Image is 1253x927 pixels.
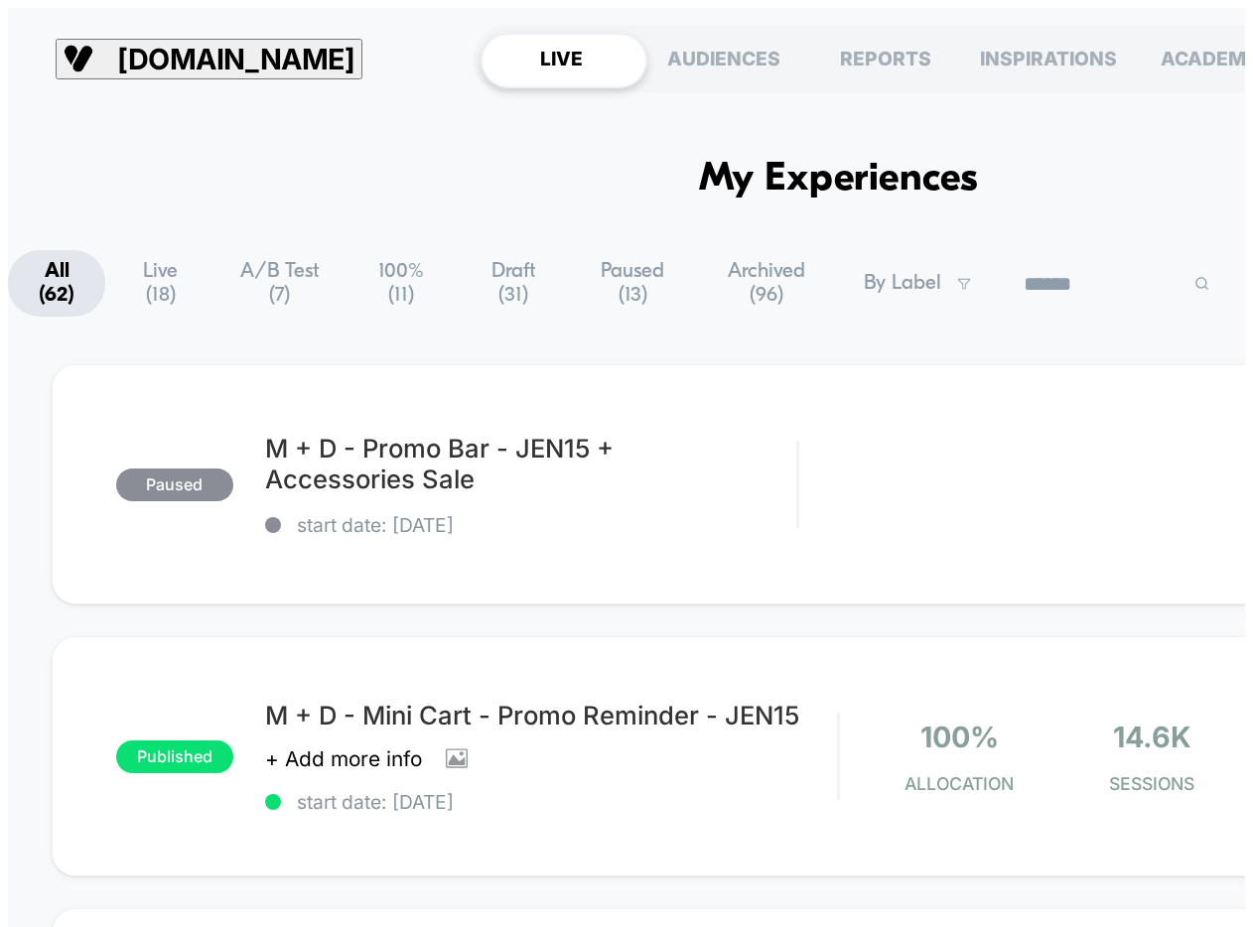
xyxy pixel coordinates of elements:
span: Draft ( 31 ) [459,250,567,317]
div: LIVE [481,33,642,83]
img: Visually logo [64,44,93,73]
span: Archived ( 96 ) [699,250,835,317]
span: start date: [DATE] [265,513,796,537]
span: By Label [864,272,941,296]
span: All ( 62 ) [8,250,105,317]
span: paused [116,468,233,501]
span: start date: [DATE] [265,790,837,814]
span: Sessions [1063,773,1240,794]
div: REPORTS [805,33,967,83]
span: 100% [920,720,999,754]
span: M + D - Promo Bar - JEN15 + Accessories Sale [265,433,796,494]
span: [DOMAIN_NAME] [117,42,354,76]
button: [DOMAIN_NAME] [56,39,362,79]
span: + Add more info [265,746,422,771]
div: INSPIRATIONS [967,33,1129,83]
span: 14.6k [1113,720,1191,754]
span: Live ( 18 ) [110,250,211,317]
span: published [116,740,233,773]
span: M + D - Mini Cart - Promo Reminder - JEN15 [265,700,837,730]
h1: My Experiences [699,157,978,202]
span: A/B Test ( 7 ) [215,250,343,317]
span: 100% ( 11 ) [348,250,454,317]
span: Paused ( 13 ) [572,250,694,317]
div: AUDIENCES [643,33,805,83]
span: Allocation [905,773,1014,794]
